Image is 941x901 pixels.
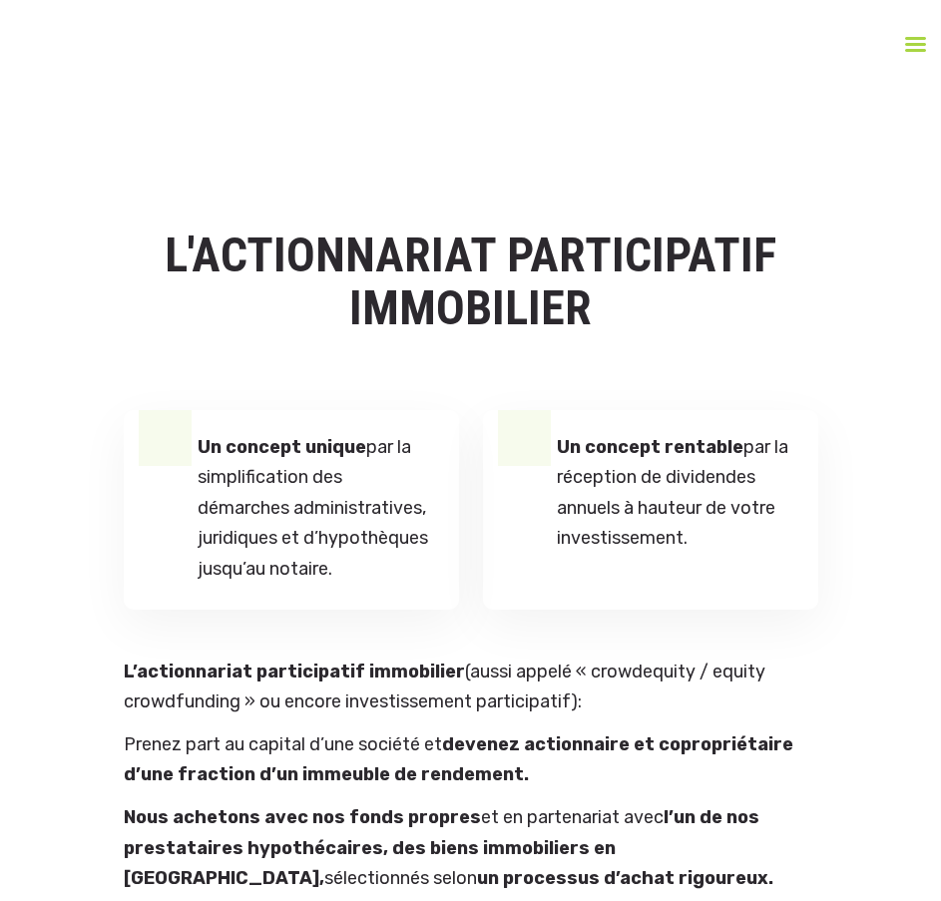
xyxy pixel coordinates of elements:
strong: Nous achetons avec nos fonds propres [124,806,481,828]
strong: Un concept unique [198,436,366,458]
p: Prenez part au capital d’une société et [124,729,798,790]
p: par la réception de dividendes annuels à hauteur de votre investissement. [557,432,795,554]
p: par la simplification des démarches administratives, juridiques et d’hypothèques jusqu’au notaire. [198,432,436,585]
strong: L’actionnariat participatif [124,661,365,682]
strong: immobilier [369,661,465,682]
strong: un processus d’achat rigoureux. [477,867,773,889]
h1: L'ACTIONNARIAT PARTICIPATIF IMMOBILIER [124,229,818,335]
p: (aussi appelé « crowdequity / equity crowdfunding » ou encore investissement participatif): [124,657,798,717]
p: et en partenariat avec sélectionnés selon [124,802,798,894]
strong: devenez actionnaire et copropriétaire d’une fraction d’un immeuble de rendement. [124,733,793,786]
strong: l’un de nos prestataires hypothécaires, des biens immobiliers en [GEOGRAPHIC_DATA], [124,806,759,889]
strong: Un concept rentable [557,436,743,458]
img: Logo [20,20,195,70]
